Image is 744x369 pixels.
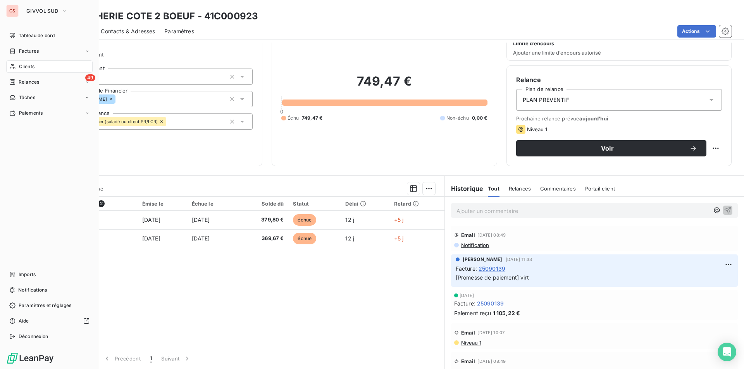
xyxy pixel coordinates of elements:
button: Suivant [157,350,196,367]
span: Facture : [454,299,475,307]
span: Voir [525,145,689,151]
div: GS [6,5,19,17]
span: [DATE] [192,216,210,223]
span: 369,67 € [242,235,284,242]
span: Limite d’encours [513,40,554,46]
span: [DATE] 10:07 [477,330,505,335]
div: Solde dû [242,201,284,207]
span: Déconnexion [19,333,48,340]
span: 49 [85,74,95,81]
span: Ajouter une limite d’encours autorisé [513,50,601,56]
span: 0,00 € [472,115,487,122]
span: Paramètres [164,27,194,35]
span: Non-échu [446,115,469,122]
div: Open Intercom Messenger [718,343,736,361]
span: [DATE] [142,235,160,242]
span: 12 j [345,216,354,223]
span: 12 j [345,235,354,242]
span: [DATE] [142,216,160,223]
button: Actions [677,25,716,38]
span: Prochaine relance prévue [516,115,722,122]
div: Échue le [192,201,232,207]
button: Précédent [98,350,145,367]
span: Clients [19,63,34,70]
h3: BOUCHERIE COTE 2 BOEUF - 41C000923 [68,9,258,23]
span: Relances [509,185,531,192]
span: Paiement reçu [454,309,491,317]
div: Émise le [142,201,183,207]
span: Paramètres et réglages [19,302,71,309]
span: Email [461,232,475,238]
span: échue [293,233,316,244]
input: Ajouter une valeur [166,118,172,125]
div: Statut [293,201,336,207]
span: PLAN PREVENTIF [523,96,569,104]
div: Délai [345,201,384,207]
button: 1 [145,350,157,367]
input: Ajouter une valeur [115,96,122,103]
h2: 749,47 € [281,74,487,97]
span: 0 [280,108,283,115]
span: 25090139 [477,299,504,307]
span: Tout [488,185,499,192]
span: [Promesse de paiement] virt [456,274,529,281]
span: GIVVOL SUD [26,8,58,14]
span: 1 [150,355,152,362]
span: 379,80 € [242,216,284,224]
span: Contacts & Adresses [101,27,155,35]
span: Ne pas relancer (salarié ou client PR/LCR) [71,119,158,124]
span: [DATE] [192,235,210,242]
span: Niveau 1 [460,340,481,346]
button: Voir [516,140,706,156]
span: [DATE] 08:49 [477,359,506,364]
span: Imports [19,271,36,278]
span: Email [461,358,475,364]
h6: Relance [516,75,722,84]
img: Logo LeanPay [6,352,54,364]
h6: Historique [445,184,484,193]
span: [DATE] 11:33 [506,257,532,262]
span: Aide [19,318,29,324]
span: 2 [98,200,105,207]
span: Notification [460,242,489,248]
span: [DATE] [460,293,474,298]
span: 749,47 € [302,115,322,122]
span: Notifications [18,287,47,293]
span: échue [293,214,316,226]
span: Email [461,330,475,336]
div: Retard [394,201,440,207]
span: +5 j [394,235,404,242]
span: Factures [19,48,39,55]
span: Échu [288,115,299,122]
span: 1 105,22 € [493,309,520,317]
span: Facture : [456,264,477,273]
span: Portail client [585,185,615,192]
span: Commentaires [540,185,576,192]
span: Tâches [19,94,35,101]
span: Tableau de bord [19,32,55,39]
span: Niveau 1 [527,126,547,132]
span: [DATE] 08:49 [477,233,506,237]
a: Aide [6,315,93,327]
span: [PERSON_NAME] [463,256,503,263]
span: aujourd’hui [579,115,608,122]
div: Référence [68,200,133,207]
span: +5 j [394,216,404,223]
span: Paiements [19,110,43,117]
span: 25090139 [479,264,505,273]
span: Relances [19,79,39,86]
span: Propriétés Client [62,51,253,62]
